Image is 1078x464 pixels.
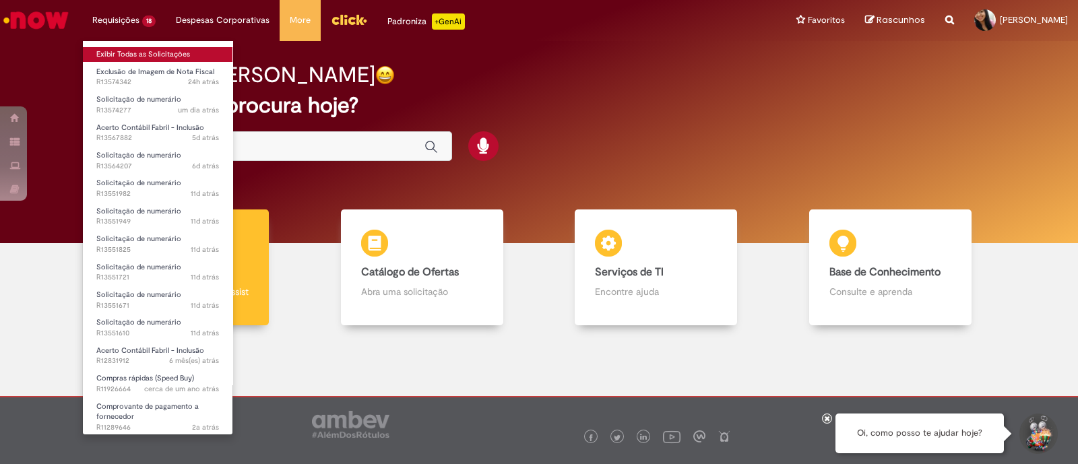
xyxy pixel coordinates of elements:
[92,13,139,27] span: Requisições
[865,14,925,27] a: Rascunhos
[96,384,219,395] span: R11926664
[71,209,305,326] a: Tirar dúvidas Tirar dúvidas com Lupi Assist e Gen Ai
[96,345,204,356] span: Acerto Contábil Fabril - Inclusão
[191,328,219,338] time: 19/09/2025 16:21:47
[176,13,269,27] span: Despesas Corporativas
[192,422,219,432] time: 25/03/2024 14:11:08
[808,13,845,27] span: Favoritos
[83,315,232,340] a: Aberto R13551610 : Solicitação de numerário
[614,434,621,441] img: logo_footer_twitter.png
[663,428,680,445] img: logo_footer_youtube.png
[191,244,219,255] span: 11d atrás
[96,422,219,433] span: R11289646
[375,65,395,85] img: happy-face.png
[96,373,194,383] span: Compras rápidas (Speed Buy)
[1,7,71,34] img: ServiceNow
[773,209,1008,326] a: Base de Conhecimento Consulte e aprenda
[192,161,219,171] time: 24/09/2025 16:53:11
[96,189,219,199] span: R13551982
[83,204,232,229] a: Aberto R13551949 : Solicitação de numerário
[82,40,233,435] ul: Requisições
[83,399,232,428] a: Aberto R11289646 : Comprovante de pagamento a fornecedor
[191,189,219,199] span: 11d atrás
[191,300,219,310] time: 19/09/2025 16:32:19
[96,206,181,216] span: Solicitação de numerário
[191,272,219,282] time: 19/09/2025 16:40:01
[83,121,232,145] a: Aberto R13567882 : Acerto Contábil Fabril - Inclusão
[829,265,941,279] b: Base de Conhecimento
[829,285,951,298] p: Consulte e aprenda
[718,430,730,442] img: logo_footer_naosei.png
[693,430,705,442] img: logo_footer_workplace.png
[83,260,232,285] a: Aberto R13551721 : Solicitação de numerário
[104,94,974,117] h2: O que você procura hoje?
[83,343,232,368] a: Aberto R12831912 : Acerto Contábil Fabril - Inclusão
[312,411,389,438] img: logo_footer_ambev_rotulo_gray.png
[104,63,375,87] h2: Boa noite, [PERSON_NAME]
[96,300,219,311] span: R13551671
[191,272,219,282] span: 11d atrás
[83,288,232,312] a: Aberto R13551671 : Solicitação de numerário
[142,15,156,27] span: 18
[96,94,181,104] span: Solicitação de numerário
[290,13,311,27] span: More
[305,209,540,326] a: Catálogo de Ofertas Abra uma solicitação
[361,285,483,298] p: Abra uma solicitação
[191,189,219,199] time: 19/09/2025 17:38:53
[640,434,647,442] img: logo_footer_linkedin.png
[96,290,181,300] span: Solicitação de numerário
[191,216,219,226] span: 11d atrás
[96,356,219,366] span: R12831912
[877,13,925,26] span: Rascunhos
[1000,14,1068,26] span: [PERSON_NAME]
[192,422,219,432] span: 2a atrás
[83,148,232,173] a: Aberto R13564207 : Solicitação de numerário
[178,105,219,115] span: um dia atrás
[96,123,204,133] span: Acerto Contábil Fabril - Inclusão
[144,384,219,394] span: cerca de um ano atrás
[96,272,219,283] span: R13551721
[188,77,219,87] span: 24h atrás
[83,433,232,458] a: Aberto R10306164 : Acerto Contábil Fabril - Inclusão
[96,161,219,172] span: R13564207
[96,216,219,227] span: R13551949
[96,328,219,339] span: R13551610
[188,77,219,87] time: 28/09/2025 22:04:37
[83,371,232,396] a: Aberto R11926664 : Compras rápidas (Speed Buy)
[96,244,219,255] span: R13551825
[96,133,219,143] span: R13567882
[83,92,232,117] a: Aberto R13574277 : Solicitação de numerário
[96,401,199,422] span: Comprovante de pagamento a fornecedor
[96,234,181,244] span: Solicitação de numerário
[83,65,232,90] a: Aberto R13574342 : Exclusão de Imagem de Nota Fiscal
[96,105,219,116] span: R13574277
[96,317,181,327] span: Solicitação de numerário
[191,216,219,226] time: 19/09/2025 17:30:43
[144,384,219,394] time: 26/08/2024 21:57:37
[96,262,181,272] span: Solicitação de numerário
[83,47,232,62] a: Exibir Todas as Solicitações
[96,77,219,88] span: R13574342
[387,13,465,30] div: Padroniza
[96,178,181,188] span: Solicitação de numerário
[192,133,219,143] time: 25/09/2025 16:36:06
[169,356,219,366] span: 6 mês(es) atrás
[191,300,219,310] span: 11d atrás
[432,13,465,30] p: +GenAi
[96,150,181,160] span: Solicitação de numerário
[96,67,214,77] span: Exclusão de Imagem de Nota Fiscal
[1017,413,1058,454] button: Iniciar Conversa de Suporte
[83,232,232,257] a: Aberto R13551825 : Solicitação de numerário
[835,413,1004,453] div: Oi, como posso te ajudar hoje?
[361,265,459,279] b: Catálogo de Ofertas
[192,161,219,171] span: 6d atrás
[588,434,594,441] img: logo_footer_facebook.png
[169,356,219,366] time: 19/03/2025 17:28:57
[595,285,717,298] p: Encontre ajuda
[191,244,219,255] time: 19/09/2025 17:01:41
[539,209,773,326] a: Serviços de TI Encontre ajuda
[192,133,219,143] span: 5d atrás
[191,328,219,338] span: 11d atrás
[178,105,219,115] time: 28/09/2025 20:25:26
[595,265,664,279] b: Serviços de TI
